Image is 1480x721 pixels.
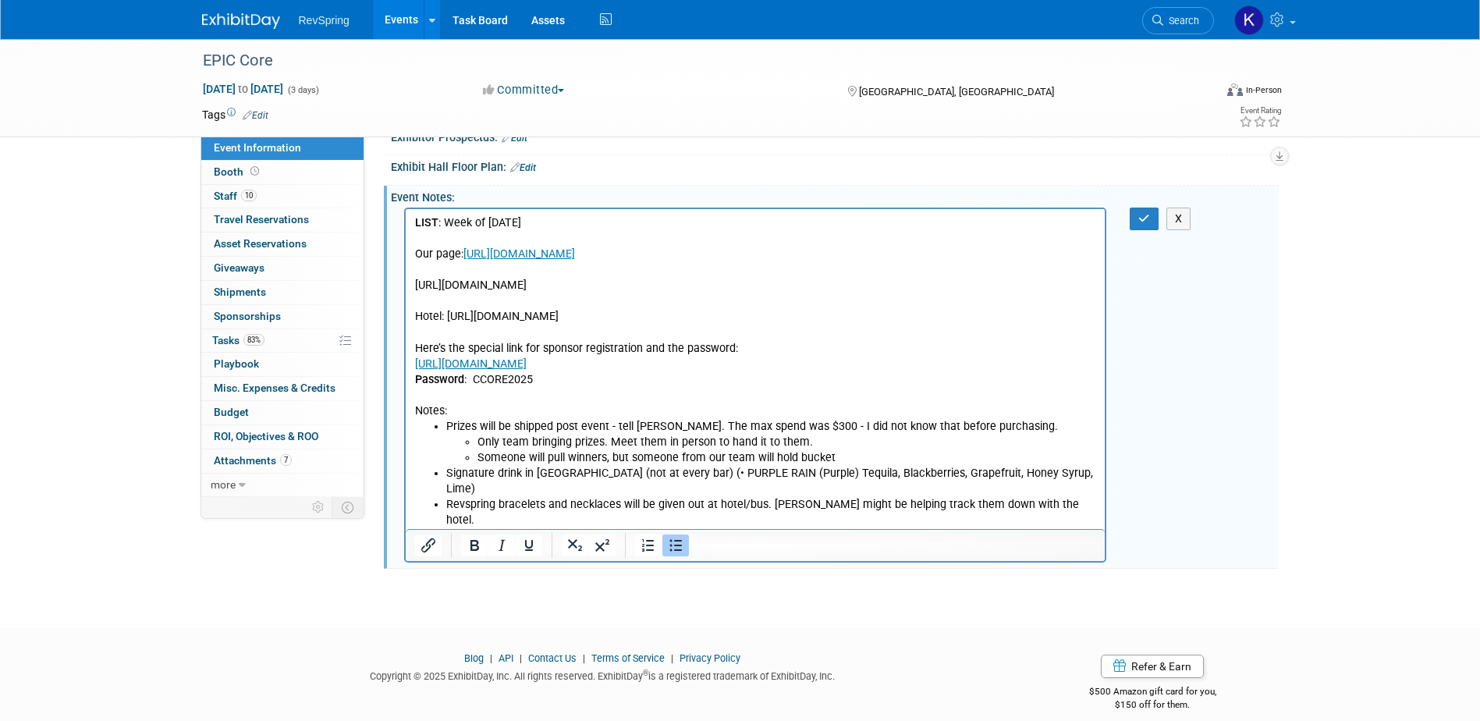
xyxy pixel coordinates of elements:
a: [URL][DOMAIN_NAME] [58,38,169,51]
span: to [236,83,250,95]
sup: ® [643,669,648,677]
a: Event Information [201,137,364,160]
span: Travel Reservations [214,213,309,226]
a: Privacy Policy [680,652,740,664]
a: Edit [510,162,536,173]
span: Playbook [214,357,259,370]
button: X [1166,208,1191,230]
a: Booth [201,161,364,184]
a: Attachments7 [201,449,364,473]
span: Tasks [212,334,264,346]
span: RevSpring [299,14,350,27]
div: $500 Amazon gift card for you, [1027,675,1279,711]
p: : Week of [DATE] Our page: [URL][DOMAIN_NAME] Hotel: [URL][DOMAIN_NAME] Here’s the special link f... [9,6,691,210]
button: Committed [477,82,570,98]
a: ROI, Objectives & ROO [201,425,364,449]
button: Subscript [562,535,588,556]
span: 83% [243,334,264,346]
span: Event Information [214,141,301,154]
span: Shipments [214,286,266,298]
li: Prizes will be shipped post event - tell [PERSON_NAME]. The max spend was $300 - I did not know t... [41,210,691,257]
span: Booth [214,165,262,178]
span: 10 [241,190,257,201]
span: [GEOGRAPHIC_DATA], [GEOGRAPHIC_DATA] [859,86,1054,98]
a: Budget [201,401,364,424]
a: Contact Us [528,652,577,664]
a: Sponsorships [201,305,364,329]
span: Giveaways [214,261,264,274]
a: [URL][DOMAIN_NAME] [9,148,121,162]
a: Asset Reservations [201,233,364,256]
a: Edit [243,110,268,121]
td: Toggle Event Tabs [332,497,364,517]
span: Search [1163,15,1199,27]
li: Signature drink in [GEOGRAPHIC_DATA] (not at every bar) (• PURPLE RAIN (Purple) Tequila, Blackber... [41,257,691,288]
img: ExhibitDay [202,13,280,29]
button: Italic [488,535,515,556]
a: API [499,652,513,664]
div: $150 off for them. [1027,698,1279,712]
span: Attachments [214,454,292,467]
body: Rich Text Area. Press ALT-0 for help. [9,6,692,336]
a: Terms of Service [591,652,665,664]
div: Exhibit Hall Floor Plan: [391,155,1279,176]
span: Sponsorships [214,310,281,322]
span: ROI, Objectives & ROO [214,430,318,442]
span: more [211,478,236,491]
a: Blog [464,652,484,664]
div: Copyright © 2025 ExhibitDay, Inc. All rights reserved. ExhibitDay is a registered trademark of Ex... [202,666,1004,684]
button: Numbered list [635,535,662,556]
div: Event Notes: [391,186,1279,205]
img: Format-Inperson.png [1227,83,1243,96]
button: Underline [516,535,542,556]
span: (3 days) [286,85,319,95]
span: Asset Reservations [214,237,307,250]
button: Bold [461,535,488,556]
span: | [516,652,526,664]
button: Bullet list [662,535,689,556]
span: Booth not reserved yet [247,165,262,177]
td: Tags [202,107,268,123]
li: Only team bringing prizes. Meet them in person to hand it to them. [72,226,691,241]
button: Insert/edit link [415,535,442,556]
td: Personalize Event Tab Strip [305,497,332,517]
span: Budget [214,406,249,418]
img: Kelsey Culver [1234,5,1264,35]
span: | [486,652,496,664]
a: Travel Reservations [201,208,364,232]
a: Refer & Earn [1101,655,1204,678]
a: Search [1142,7,1214,34]
span: | [579,652,589,664]
span: 7 [280,454,292,466]
button: Superscript [589,535,616,556]
a: Shipments [201,281,364,304]
span: Staff [214,190,257,202]
a: Edit [502,133,527,144]
li: Someone will pull winners, but someone from our team will hold bucket [72,241,691,257]
span: | [667,652,677,664]
div: Event Format [1122,81,1283,105]
span: [DATE] [DATE] [202,82,284,96]
div: Event Rating [1239,107,1281,115]
a: Giveaways [201,257,364,280]
b: Password [9,164,59,177]
div: In-Person [1245,84,1282,96]
div: EPIC Core [197,47,1191,75]
a: Tasks83% [201,329,364,353]
a: more [201,474,364,497]
a: Misc. Expenses & Credits [201,377,364,400]
a: Staff10 [201,185,364,208]
b: LIST [9,7,33,20]
span: Misc. Expenses & Credits [214,382,335,394]
a: Playbook [201,353,364,376]
li: Revspring bracelets and necklaces will be given out at hotel/bus. [PERSON_NAME] might be helping ... [41,288,691,319]
iframe: Rich Text Area [406,209,1106,529]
